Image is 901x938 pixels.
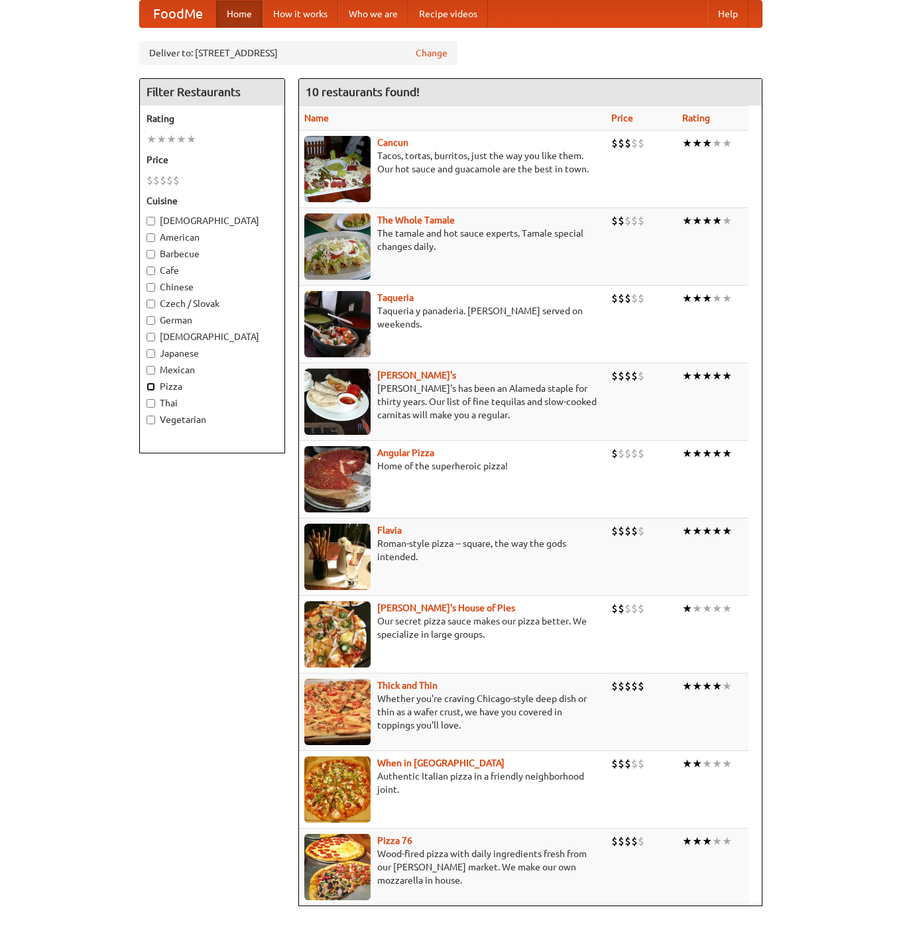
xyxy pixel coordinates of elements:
li: $ [611,291,618,306]
input: Mexican [147,366,155,375]
li: $ [625,446,631,461]
li: ★ [692,213,702,228]
li: ★ [692,601,702,616]
a: Thick and Thin [377,680,438,691]
img: wheninrome.jpg [304,756,371,823]
img: angular.jpg [304,446,371,512]
li: ★ [147,132,156,147]
li: ★ [722,291,732,306]
a: Who we are [338,1,408,27]
li: ★ [722,679,732,693]
li: ★ [702,756,712,771]
li: ★ [712,524,722,538]
li: $ [611,213,618,228]
li: ★ [712,136,722,150]
li: ★ [692,524,702,538]
p: Home of the superheroic pizza! [304,459,601,473]
li: $ [638,756,644,771]
li: $ [618,679,625,693]
li: ★ [702,446,712,461]
li: ★ [712,369,722,383]
li: ★ [692,834,702,849]
li: $ [611,136,618,150]
li: $ [638,213,644,228]
li: ★ [682,756,692,771]
li: $ [618,291,625,306]
input: [DEMOGRAPHIC_DATA] [147,217,155,225]
li: $ [618,756,625,771]
label: Vegetarian [147,413,278,426]
a: Recipe videos [408,1,488,27]
li: $ [625,679,631,693]
li: ★ [712,834,722,849]
li: ★ [702,291,712,306]
li: $ [625,369,631,383]
li: $ [631,369,638,383]
li: $ [618,369,625,383]
img: pedros.jpg [304,369,371,435]
li: $ [160,173,166,188]
li: $ [625,291,631,306]
li: $ [631,213,638,228]
a: Angular Pizza [377,447,434,458]
li: ★ [722,213,732,228]
p: Taqueria y panaderia. [PERSON_NAME] served on weekends. [304,304,601,331]
img: flavia.jpg [304,524,371,590]
b: Cancun [377,137,408,148]
li: ★ [692,291,702,306]
li: $ [173,173,180,188]
label: American [147,231,278,244]
input: Vegetarian [147,416,155,424]
li: ★ [722,446,732,461]
li: ★ [186,132,196,147]
li: ★ [712,446,722,461]
li: ★ [682,679,692,693]
h5: Price [147,153,278,166]
label: Japanese [147,347,278,360]
input: [DEMOGRAPHIC_DATA] [147,333,155,341]
li: $ [638,601,644,616]
li: ★ [682,601,692,616]
a: Flavia [377,525,402,536]
li: $ [611,601,618,616]
img: luigis.jpg [304,601,371,668]
a: Change [416,46,448,60]
li: $ [638,446,644,461]
li: $ [638,369,644,383]
li: $ [625,524,631,538]
li: ★ [722,834,732,849]
li: ★ [682,524,692,538]
li: ★ [702,601,712,616]
label: Barbecue [147,247,278,261]
li: ★ [702,524,712,538]
a: [PERSON_NAME]'s [377,370,456,381]
label: Thai [147,396,278,410]
p: [PERSON_NAME]'s has been an Alameda staple for thirty years. Our list of fine tequilas and slow-c... [304,382,601,422]
li: $ [611,446,618,461]
li: $ [611,834,618,849]
img: taqueria.jpg [304,291,371,357]
li: ★ [722,601,732,616]
li: ★ [722,369,732,383]
li: $ [631,756,638,771]
li: $ [611,369,618,383]
li: $ [618,834,625,849]
li: ★ [712,756,722,771]
p: Our secret pizza sauce makes our pizza better. We specialize in large groups. [304,615,601,641]
li: ★ [722,524,732,538]
a: Price [611,113,633,123]
li: $ [631,136,638,150]
li: ★ [692,369,702,383]
img: wholetamale.jpg [304,213,371,280]
label: [DEMOGRAPHIC_DATA] [147,330,278,343]
label: Czech / Slovak [147,297,278,310]
li: ★ [702,136,712,150]
h5: Cuisine [147,194,278,207]
a: Pizza 76 [377,835,412,846]
li: ★ [682,834,692,849]
a: Taqueria [377,292,414,303]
